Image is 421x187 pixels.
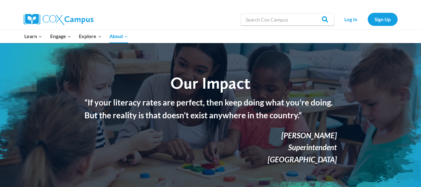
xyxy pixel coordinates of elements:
[24,14,93,25] img: Cox Campus
[281,131,337,140] em: [PERSON_NAME]
[268,155,337,164] em: [GEOGRAPHIC_DATA]
[241,13,334,26] input: Search Cox Campus
[21,30,132,43] nav: Primary Navigation
[288,143,337,152] em: Superintendent
[24,32,42,40] span: Learn
[337,13,365,26] a: Log In
[170,73,251,93] span: Our Impact
[84,97,333,121] strong: “If your literacy rates are perfect, then keep doing what you’re doing. But the reality is that d...
[109,32,128,40] span: About
[79,32,101,40] span: Explore
[368,13,398,26] a: Sign Up
[337,13,398,26] nav: Secondary Navigation
[50,32,71,40] span: Engage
